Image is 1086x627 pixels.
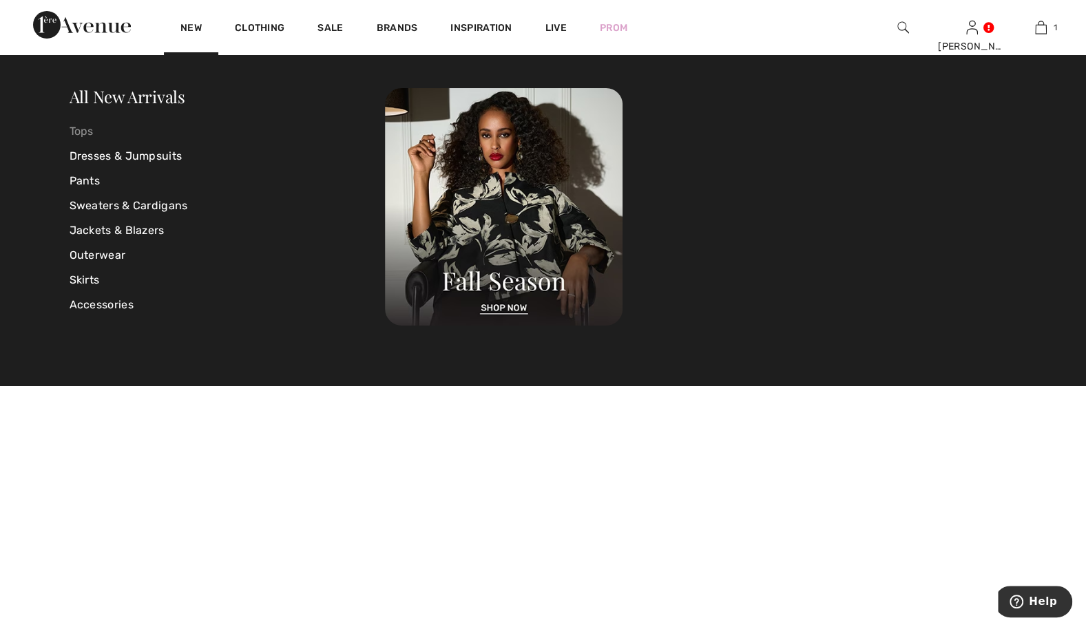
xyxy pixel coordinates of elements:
[1054,21,1057,34] span: 1
[70,169,386,193] a: Pants
[33,11,131,39] img: 1ère Avenue
[450,22,512,36] span: Inspiration
[600,21,627,35] a: Prom
[317,22,343,36] a: Sale
[1007,19,1074,36] a: 1
[966,19,978,36] img: My Info
[70,218,386,243] a: Jackets & Blazers
[998,586,1072,620] iframe: Opens a widget where you can find more information
[70,293,386,317] a: Accessories
[966,21,978,34] a: Sign In
[70,144,386,169] a: Dresses & Jumpsuits
[180,22,202,36] a: New
[545,21,567,35] a: Live
[70,85,185,107] a: All New Arrivals
[938,39,1005,54] div: [PERSON_NAME]
[70,243,386,268] a: Outerwear
[385,88,623,326] img: 250825120107_a8d8ca038cac6.jpg
[70,193,386,218] a: Sweaters & Cardigans
[1035,19,1047,36] img: My Bag
[377,22,418,36] a: Brands
[70,268,386,293] a: Skirts
[897,19,909,36] img: search the website
[70,119,386,144] a: Tops
[235,22,284,36] a: Clothing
